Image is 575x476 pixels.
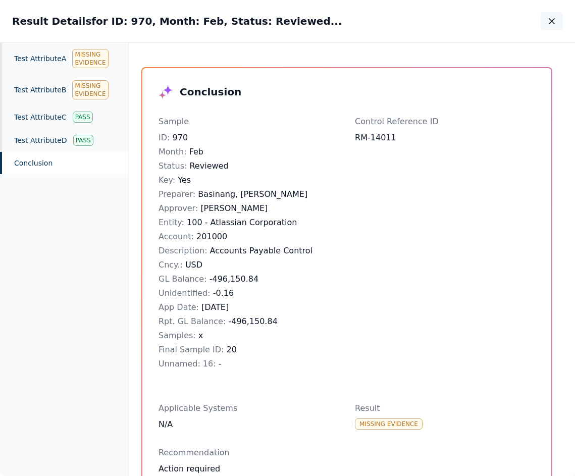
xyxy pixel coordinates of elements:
[159,217,339,229] div: 100 - Atlassian Corporation
[159,447,535,459] p: Recommendation
[159,116,339,128] p: Sample
[159,273,339,285] div: -496,150.84
[159,132,339,144] div: 970
[159,160,339,172] div: Reviewed
[159,231,339,243] div: 201000
[159,202,339,215] div: [PERSON_NAME]
[159,344,339,356] div: 20
[159,288,211,298] span: Unidentified :
[159,301,339,313] div: [DATE]
[159,218,184,227] span: Entity :
[159,147,187,156] span: Month :
[159,274,207,284] span: GL Balance :
[159,358,339,370] div: -
[159,245,339,257] div: Accounts Payable Control
[159,146,339,158] div: Feb
[159,260,183,270] span: Cncy. :
[73,112,93,123] div: Pass
[159,359,216,368] span: Unnamed: 16 :
[72,49,108,68] div: Missing Evidence
[159,232,194,241] span: Account :
[159,315,339,328] div: -496,150.84
[159,203,198,213] span: Approver :
[159,189,195,199] span: Preparer :
[159,175,175,185] span: Key :
[355,418,423,430] div: Missing Evidence
[159,402,339,414] p: Applicable Systems
[159,174,339,186] div: Yes
[159,133,170,142] span: ID :
[159,331,196,340] span: Samples :
[159,259,339,271] div: USD
[355,402,535,414] p: Result
[159,161,187,171] span: Status :
[355,132,535,144] div: RM-14011
[159,463,535,475] div: Action required
[159,287,339,299] div: -0.16
[159,418,339,431] div: N/A
[73,135,93,146] div: Pass
[159,246,207,255] span: Description :
[159,316,226,326] span: Rpt. GL Balance :
[159,345,224,354] span: Final Sample ID :
[355,116,535,128] p: Control Reference ID
[159,330,339,342] div: x
[159,302,199,312] span: App Date :
[180,85,241,99] h3: Conclusion
[72,80,108,99] div: Missing Evidence
[12,14,342,28] h2: Result Details for ID: 970, Month: Feb, Status: Reviewed...
[159,188,339,200] div: Basinang, [PERSON_NAME]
